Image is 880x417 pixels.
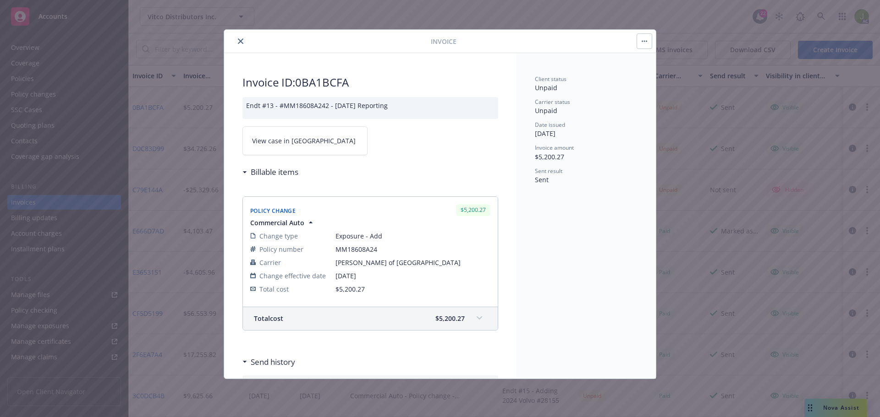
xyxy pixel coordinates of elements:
[535,106,557,115] span: Unpaid
[242,97,498,119] div: Endt #13 - #MM18608A242 - [DATE] Reporting
[254,314,283,323] span: Total cost
[335,271,490,281] span: [DATE]
[259,271,326,281] span: Change effective date
[251,356,295,368] h3: Send history
[535,98,570,106] span: Carrier status
[535,144,574,152] span: Invoice amount
[259,244,303,254] span: Policy number
[250,218,315,227] button: Commercial Auto
[242,75,498,90] h2: Invoice ID: 0BA1BCFA
[250,218,304,227] span: Commercial Auto
[242,126,368,155] a: View case in [GEOGRAPHIC_DATA]
[535,129,555,138] span: [DATE]
[535,75,566,83] span: Client status
[535,83,557,92] span: Unpaid
[242,166,298,178] div: Billable items
[250,207,296,215] span: Policy Change
[431,37,456,46] span: Invoice
[535,152,564,161] span: $5,200.27
[335,258,490,267] span: [PERSON_NAME] of [GEOGRAPHIC_DATA]
[259,231,298,241] span: Change type
[335,231,490,241] span: Exposure - Add
[335,244,490,254] span: MM18608A24
[251,166,298,178] h3: Billable items
[243,307,498,330] div: Totalcost$5,200.27
[435,314,465,323] span: $5,200.27
[535,167,562,175] span: Sent result
[235,36,246,47] button: close
[456,204,490,216] div: $5,200.27
[242,356,295,368] div: Send history
[252,136,356,146] span: View case in [GEOGRAPHIC_DATA]
[259,284,289,294] span: Total cost
[335,285,365,293] span: $5,200.27
[535,175,549,184] span: Sent
[535,121,565,129] span: Date issued
[259,258,281,267] span: Carrier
